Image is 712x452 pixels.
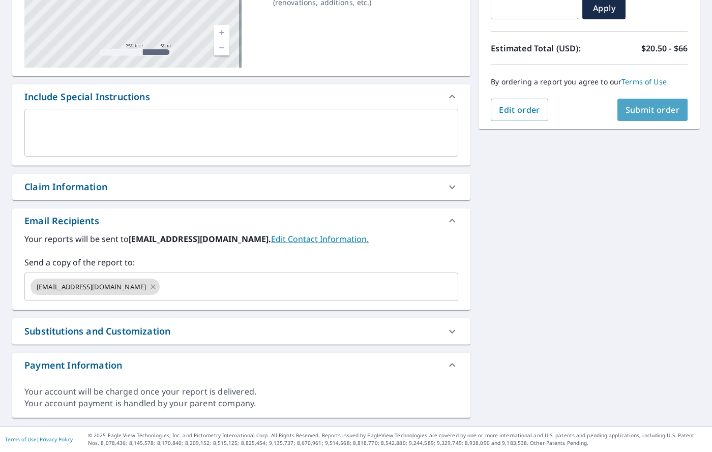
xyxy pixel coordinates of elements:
p: © 2025 Eagle View Technologies, Inc. and Pictometry International Corp. All Rights Reserved. Repo... [88,432,707,447]
div: Your account payment is handled by your parent company. [24,398,458,409]
div: Your account will be charged once your report is delivered. [24,386,458,398]
div: Payment Information [24,358,122,372]
p: $20.50 - $66 [641,42,688,54]
span: Edit order [499,104,540,115]
a: Current Level 17, Zoom Out [214,40,229,55]
button: Edit order [491,99,548,121]
b: [EMAIL_ADDRESS][DOMAIN_NAME]. [129,233,271,245]
div: Substitutions and Customization [24,324,170,338]
div: Email Recipients [12,208,470,233]
div: Claim Information [12,174,470,200]
div: Include Special Instructions [12,84,470,109]
p: | [5,436,73,442]
div: Payment Information [12,353,470,377]
label: Your reports will be sent to [24,233,458,245]
div: Email Recipients [24,214,99,228]
a: Privacy Policy [40,436,73,443]
a: Terms of Use [621,77,667,86]
span: Submit order [626,104,680,115]
span: [EMAIL_ADDRESS][DOMAIN_NAME] [31,282,152,292]
p: Estimated Total (USD): [491,42,589,54]
div: Include Special Instructions [24,90,150,104]
div: Substitutions and Customization [12,318,470,344]
a: Terms of Use [5,436,37,443]
div: Claim Information [24,180,107,194]
a: Current Level 17, Zoom In [214,25,229,40]
div: [EMAIL_ADDRESS][DOMAIN_NAME] [31,279,160,295]
p: By ordering a report you agree to our [491,77,688,86]
label: Send a copy of the report to: [24,256,458,268]
a: EditContactInfo [271,233,369,245]
button: Submit order [617,99,688,121]
span: Apply [590,3,617,14]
